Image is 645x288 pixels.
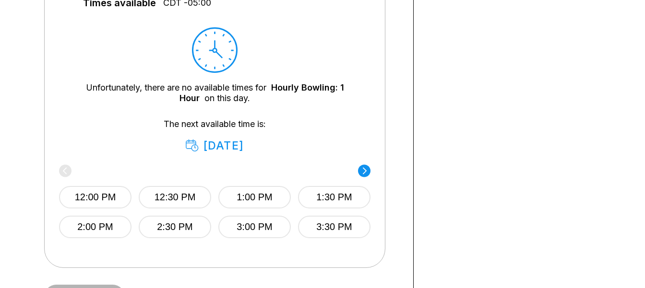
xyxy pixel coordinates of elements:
button: 1:00 PM [218,186,291,208]
button: 3:00 PM [218,216,291,238]
button: 1:30 PM [298,186,370,208]
button: 12:30 PM [139,186,211,208]
button: 3:30 PM [298,216,370,238]
button: 12:00 PM [59,186,131,208]
a: Hourly Bowling: 1 Hour [179,82,344,103]
div: Unfortunately, there are no available times for on this day. [73,82,356,104]
button: 2:00 PM [59,216,131,238]
div: [DATE] [186,139,244,152]
div: The next available time is: [73,119,356,152]
button: 2:30 PM [139,216,211,238]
